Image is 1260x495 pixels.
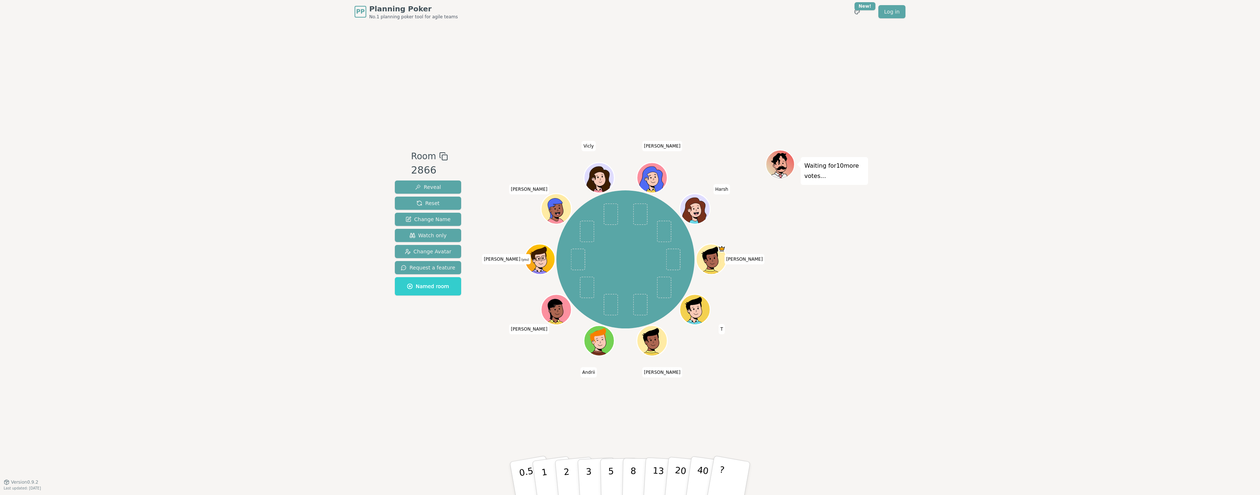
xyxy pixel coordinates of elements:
[369,14,458,20] span: No.1 planning poker tool for agile teams
[405,216,451,223] span: Change Name
[4,486,41,490] span: Last updated: [DATE]
[804,161,864,181] p: Waiting for 10 more votes...
[581,367,597,377] span: Click to change your name
[411,150,436,163] span: Room
[395,261,461,274] button: Request a feature
[407,283,449,290] span: Named room
[416,200,440,207] span: Reset
[11,479,38,485] span: Version 0.9.2
[395,277,461,295] button: Named room
[395,229,461,242] button: Watch only
[405,248,452,255] span: Change Avatar
[369,4,458,14] span: Planning Poker
[509,184,549,194] span: Click to change your name
[520,258,529,261] span: (you)
[395,213,461,226] button: Change Name
[411,163,448,178] div: 2866
[642,141,682,151] span: Click to change your name
[714,184,730,194] span: Click to change your name
[642,367,682,377] span: Click to change your name
[719,324,725,334] span: Click to change your name
[878,5,905,18] a: Log in
[395,180,461,194] button: Reveal
[395,245,461,258] button: Change Avatar
[850,5,864,18] button: New!
[355,4,458,20] a: PPPlanning PokerNo.1 planning poker tool for agile teams
[855,2,875,10] div: New!
[718,245,726,253] span: Gary is the host
[415,183,441,191] span: Reveal
[582,141,596,151] span: Click to change your name
[482,254,531,264] span: Click to change your name
[356,7,364,16] span: PP
[401,264,455,271] span: Request a feature
[526,245,554,273] button: Click to change your avatar
[4,479,38,485] button: Version0.9.2
[395,197,461,210] button: Reset
[724,254,765,264] span: Click to change your name
[409,232,447,239] span: Watch only
[509,324,549,334] span: Click to change your name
